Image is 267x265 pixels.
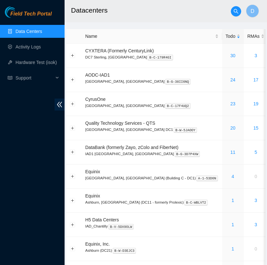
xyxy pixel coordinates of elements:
span: Equinix [85,169,100,174]
a: 3 [255,198,257,203]
span: double-left [55,99,65,111]
span: DataBank (formerly Zayo, zColo and FiberNet) [85,145,179,150]
a: 5 [255,150,257,155]
a: 0 [255,174,257,179]
button: Expand row [70,174,75,179]
p: Ashburn (DC21) [85,248,219,253]
span: read [8,76,12,80]
p: [GEOGRAPHIC_DATA], [GEOGRAPHIC_DATA] [85,103,219,109]
span: Field Tech Portal [10,11,52,17]
a: Data Centers [15,29,42,34]
a: 24 [230,77,235,82]
span: search [231,9,241,14]
span: Support [15,71,54,84]
kbd: B-G-38II6NQ [165,79,191,85]
span: D [251,7,254,15]
a: 3 [255,53,257,58]
a: 0 [255,246,257,251]
span: H5 Data Centers [85,217,119,222]
button: Expand row [70,198,75,203]
kbd: B-C-WBLVT2 [184,200,208,206]
p: IAD1 [GEOGRAPHIC_DATA], [GEOGRAPHIC_DATA] [85,151,219,157]
a: 4 [231,174,234,179]
kbd: B-W-D3EJC3 [113,248,136,254]
span: Equinix [85,193,100,198]
button: Expand row [70,53,75,58]
a: Activity Logs [15,44,41,49]
span: CyrusOne [85,97,106,102]
button: Expand row [70,101,75,106]
a: Hardware Test (isok) [15,60,57,65]
button: Expand row [70,222,75,227]
p: IAD_Chantilly [85,223,219,229]
a: 17 [253,77,259,82]
a: 19 [253,101,259,106]
a: 11 [230,150,235,155]
a: 1 [231,198,234,203]
p: DC7 Sterling, [GEOGRAPHIC_DATA] [85,54,219,60]
a: 3 [255,222,257,227]
a: Akamai TechnologiesField Tech Portal [5,12,52,20]
kbd: B-G-3D7P4XW [175,151,200,157]
span: Quality Technology Services - QTS [85,121,155,126]
button: search [231,6,241,16]
kbd: B-C-17F4UQ2 [165,103,191,109]
span: CYXTERA (Formerly CenturyLink) [85,48,154,53]
kbd: A-1-53D6N [196,175,218,181]
p: [GEOGRAPHIC_DATA], [GEOGRAPHIC_DATA] DC1 [85,127,219,132]
button: Expand row [70,246,75,251]
p: [GEOGRAPHIC_DATA], [GEOGRAPHIC_DATA] (Building C - DC1) [85,175,219,181]
a: 15 [253,125,259,131]
a: 30 [230,53,235,58]
button: D [246,5,259,17]
kbd: B-V-5DX9OLW [108,224,134,230]
span: AODC-IAD1 [85,72,110,78]
button: Expand row [70,125,75,131]
a: 20 [230,125,235,131]
img: Akamai Technologies [5,6,33,18]
button: Expand row [70,150,75,155]
a: 1 [231,222,234,227]
a: 1 [231,246,234,251]
kbd: B-W-5JAOOY [174,127,197,133]
button: Expand row [70,77,75,82]
p: [GEOGRAPHIC_DATA], [GEOGRAPHIC_DATA] [85,79,219,84]
kbd: B-C-179R4GI [148,55,173,60]
span: Equinix, Inc. [85,241,110,247]
p: Ashburn, [GEOGRAPHIC_DATA] (DC11 - formerly Prolexic) [85,199,219,205]
a: 23 [230,101,235,106]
